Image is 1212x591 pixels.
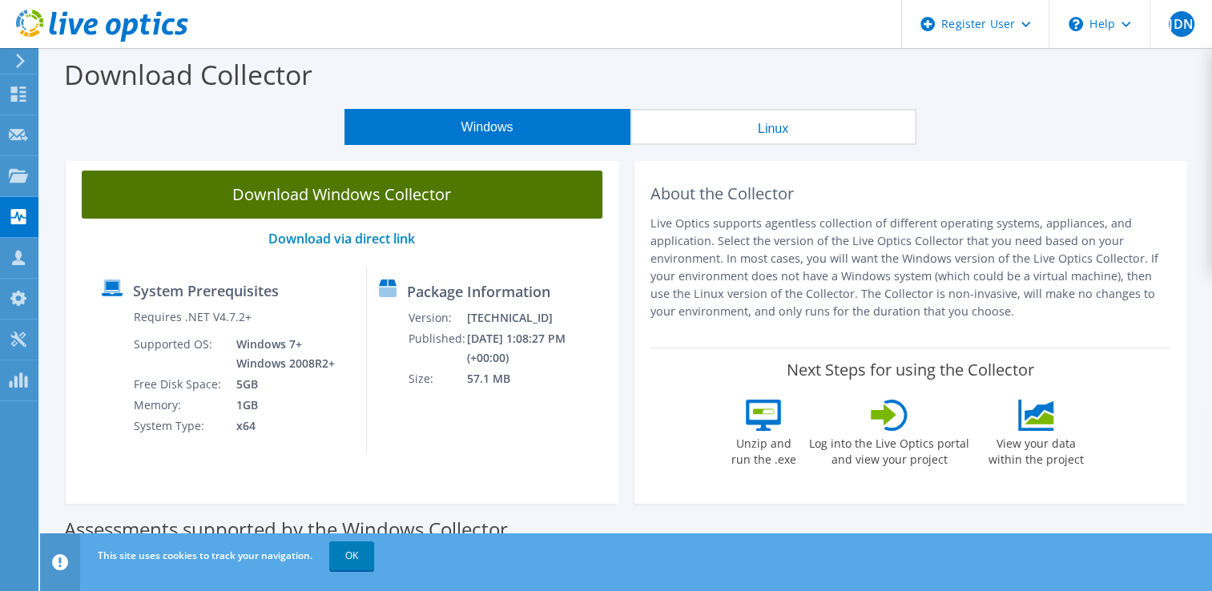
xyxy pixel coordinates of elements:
[224,395,338,416] td: 1GB
[98,549,312,562] span: This site uses cookies to track your navigation.
[64,521,508,537] label: Assessments supported by the Windows Collector
[650,184,1171,203] h2: About the Collector
[808,431,970,468] label: Log into the Live Optics portal and view your project
[787,360,1034,380] label: Next Steps for using the Collector
[978,431,1093,468] label: View your data within the project
[133,416,224,436] td: System Type:
[1169,11,1194,37] span: JDN
[630,109,916,145] button: Linux
[408,328,466,368] td: Published:
[408,368,466,389] td: Size:
[134,309,252,325] label: Requires .NET V4.7.2+
[133,374,224,395] td: Free Disk Space:
[64,56,312,93] label: Download Collector
[224,374,338,395] td: 5GB
[407,283,550,300] label: Package Information
[82,171,602,219] a: Download Windows Collector
[650,215,1171,320] p: Live Optics supports agentless collection of different operating systems, appliances, and applica...
[1069,17,1083,31] svg: \n
[224,416,338,436] td: x64
[329,541,374,570] a: OK
[133,395,224,416] td: Memory:
[133,334,224,374] td: Supported OS:
[466,368,610,389] td: 57.1 MB
[408,308,466,328] td: Version:
[466,328,610,368] td: [DATE] 1:08:27 PM (+00:00)
[268,230,415,247] a: Download via direct link
[466,308,610,328] td: [TECHNICAL_ID]
[133,283,279,299] label: System Prerequisites
[727,431,800,468] label: Unzip and run the .exe
[344,109,630,145] button: Windows
[224,334,338,374] td: Windows 7+ Windows 2008R2+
